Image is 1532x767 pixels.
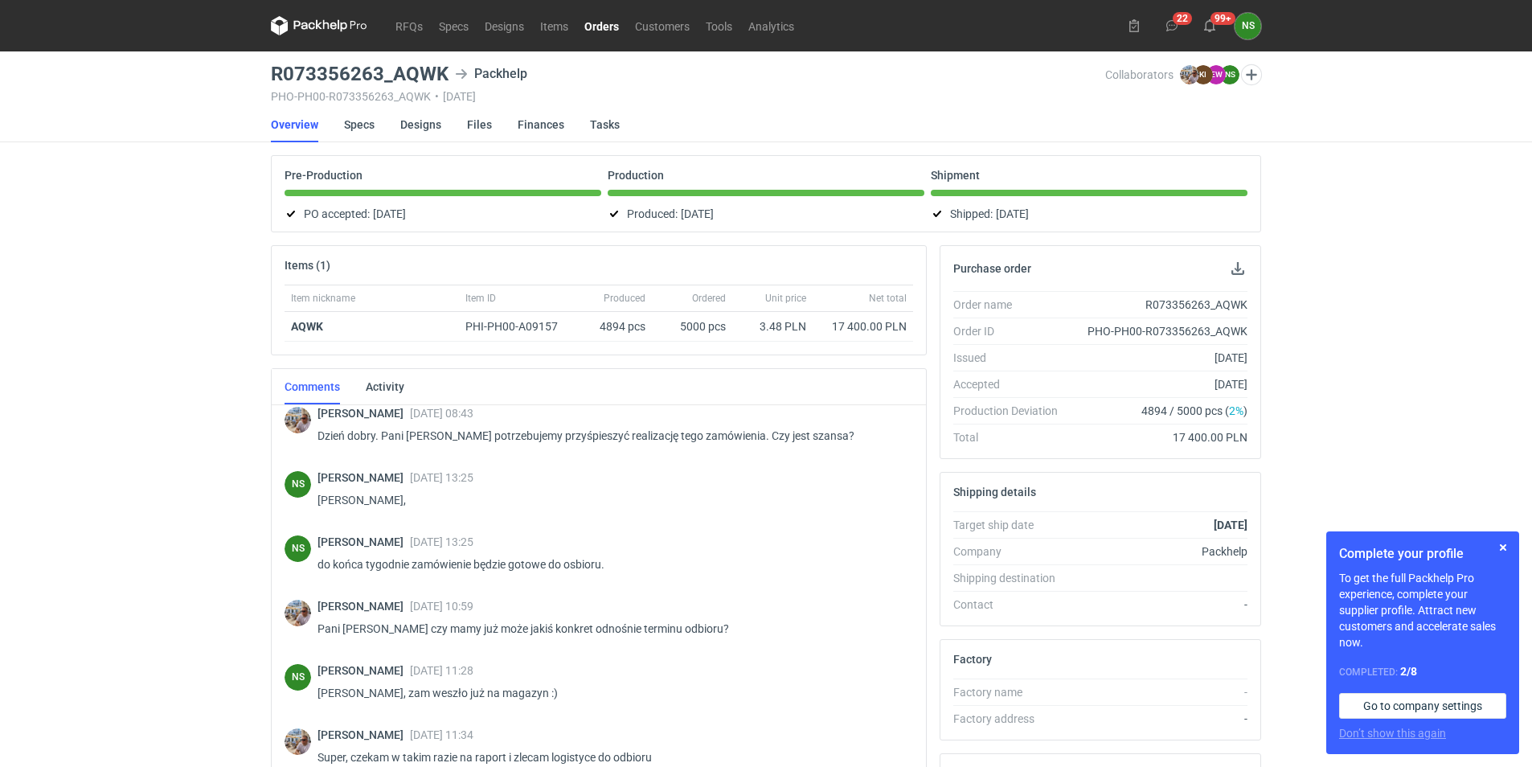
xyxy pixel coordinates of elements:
p: Pani [PERSON_NAME] czy mamy już może jakiś konkret odnośnie terminu odbioru? [317,619,900,638]
div: PHO-PH00-R073356263_AQWK [1071,323,1247,339]
div: 5000 pcs [652,312,732,342]
a: Designs [477,16,532,35]
span: [DATE] 13:25 [410,471,473,484]
div: Accepted [953,376,1071,392]
img: Michał Palasek [285,600,311,626]
p: [PERSON_NAME], zam weszło już na magazyn :) [317,683,900,703]
div: Order name [953,297,1071,313]
div: [DATE] [1071,376,1247,392]
a: Designs [400,107,441,142]
span: 4894 / 5000 pcs ( ) [1141,403,1247,419]
div: 3.48 PLN [739,318,806,334]
strong: [DATE] [1214,519,1247,531]
button: Edit collaborators [1241,64,1262,85]
span: [DATE] 10:59 [410,600,473,613]
span: [DATE] 08:43 [410,407,473,420]
button: Skip for now [1493,538,1513,557]
a: Customers [627,16,698,35]
a: RFQs [387,16,431,35]
span: Ordered [692,292,726,305]
a: Analytics [740,16,802,35]
figcaption: NS [285,664,311,691]
button: Download PO [1228,259,1247,278]
div: 17 400.00 PLN [1071,429,1247,445]
figcaption: NS [1220,65,1239,84]
div: Total [953,429,1071,445]
h2: Factory [953,653,992,666]
span: Item ID [465,292,496,305]
div: PHI-PH00-A09157 [465,318,573,334]
span: Collaborators [1105,68,1174,81]
div: 17 400.00 PLN [819,318,907,334]
h2: Items (1) [285,259,330,272]
strong: 2 / 8 [1400,665,1417,678]
span: Unit price [765,292,806,305]
div: Target ship date [953,517,1071,533]
span: [PERSON_NAME] [317,600,410,613]
figcaption: EW [1206,65,1226,84]
div: - [1071,597,1247,613]
p: Super, czekam w takim razie na raport i zlecam logistyce do odbioru [317,748,900,767]
div: Natalia Stępak [285,471,311,498]
span: [DATE] 13:25 [410,535,473,548]
h2: Purchase order [953,262,1031,275]
img: Michał Palasek [285,728,311,755]
div: Packhelp [455,64,527,84]
button: Don’t show this again [1339,725,1446,741]
svg: Packhelp Pro [271,16,367,35]
button: 22 [1159,13,1185,39]
div: Shipping destination [953,570,1071,586]
span: Net total [869,292,907,305]
a: Files [467,107,492,142]
figcaption: NS [285,535,311,562]
div: [DATE] [1071,350,1247,366]
div: Natalia Stępak [285,535,311,562]
button: NS [1235,13,1261,39]
span: [DATE] 11:28 [410,664,473,677]
h1: Complete your profile [1339,544,1506,564]
div: Order ID [953,323,1071,339]
span: [DATE] [373,204,406,224]
div: R073356263_AQWK [1071,297,1247,313]
div: Natalia Stępak [285,664,311,691]
h3: R073356263_AQWK [271,64,449,84]
span: [DATE] 11:34 [410,728,473,741]
span: Produced [604,292,645,305]
p: To get the full Packhelp Pro experience, complete your supplier profile. Attract new customers an... [1339,570,1506,650]
p: [PERSON_NAME], [317,490,900,510]
div: Produced: [608,204,924,224]
p: Dzień dobry. Pani [PERSON_NAME] potrzebujemy przyśpieszyć realizację tego zamówienia. Czy jest sz... [317,426,900,445]
img: Michał Palasek [1180,65,1199,84]
div: Shipped: [931,204,1247,224]
a: Specs [344,107,375,142]
span: [PERSON_NAME] [317,535,410,548]
strong: AQWK [291,320,323,333]
p: Shipment [931,169,980,182]
span: [PERSON_NAME] [317,664,410,677]
span: [PERSON_NAME] [317,407,410,420]
div: Natalia Stępak [1235,13,1261,39]
a: Tasks [590,107,620,142]
span: [PERSON_NAME] [317,728,410,741]
div: Production Deviation [953,403,1071,419]
a: Orders [576,16,627,35]
div: 4894 pcs [580,312,652,342]
div: Factory address [953,711,1071,727]
img: Michał Palasek [285,407,311,433]
div: Packhelp [1071,543,1247,560]
div: Contact [953,597,1071,613]
a: Items [532,16,576,35]
p: do końca tygodnie zamówienie będzie gotowe do osbioru. [317,555,900,574]
div: - [1071,684,1247,700]
h2: Shipping details [953,486,1036,498]
span: [DATE] [996,204,1029,224]
div: PO accepted: [285,204,601,224]
div: Issued [953,350,1071,366]
a: Specs [431,16,477,35]
a: Finances [518,107,564,142]
div: Factory name [953,684,1071,700]
span: • [435,90,439,103]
